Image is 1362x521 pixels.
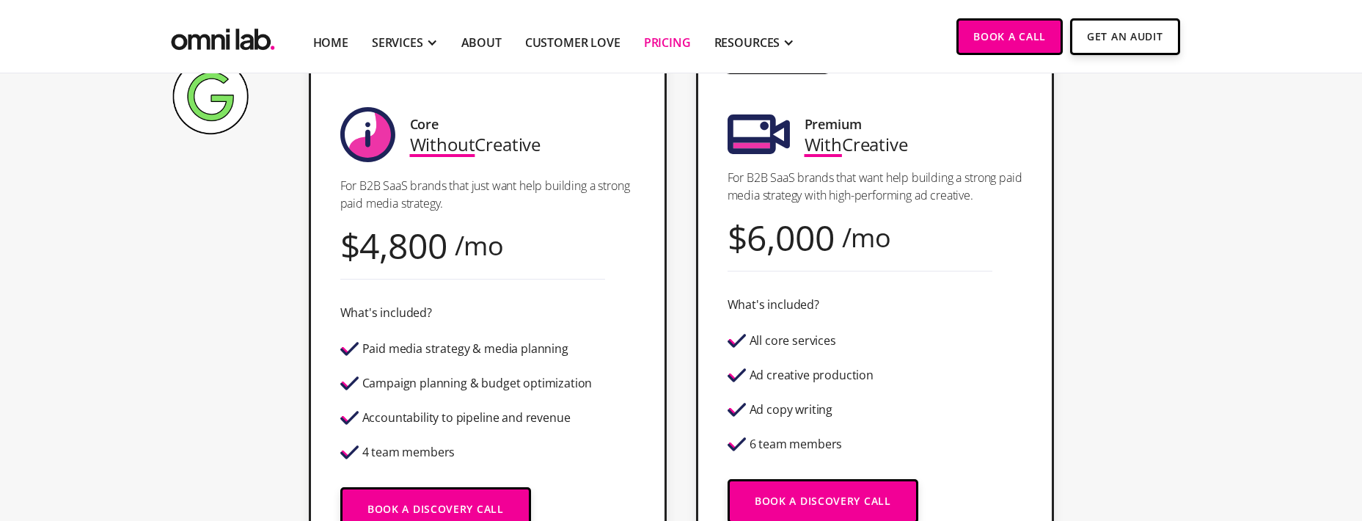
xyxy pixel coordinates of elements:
a: Get An Audit [1070,18,1179,55]
div: 4,800 [359,236,447,255]
div: Accountability to pipeline and revenue [362,412,571,424]
a: Home [313,34,348,51]
span: Without [410,132,475,156]
div: Premium [805,114,862,134]
div: $ [728,227,747,247]
a: home [168,18,278,54]
div: Core [410,114,439,134]
div: What's included? [728,295,819,315]
div: What's included? [340,303,432,323]
div: Ad copy writing [750,404,833,416]
p: For B2B SaaS brands that want help building a strong paid media strategy with high-performing ad ... [728,169,1022,204]
div: /mo [842,227,892,247]
a: About [461,34,502,51]
div: Ad creative production [750,369,874,382]
div: /mo [455,236,505,255]
a: Customer Love [525,34,620,51]
div: $ [340,236,360,255]
div: All core services [750,335,836,347]
p: For B2B SaaS brands that just want help building a strong paid media strategy. [340,177,635,212]
img: Omni Lab: B2B SaaS Demand Generation Agency [168,18,278,54]
span: With [805,132,842,156]
a: Pricing [644,34,691,51]
div: SERVICES [372,34,423,51]
div: 6 team members [750,438,843,451]
div: Creative [805,134,908,154]
div: Creative [410,134,541,154]
div: RESOURCES [714,34,780,51]
iframe: Chat Widget [1098,351,1362,521]
a: Book a Call [956,18,1063,55]
div: 6,000 [747,227,834,247]
div: Paid media strategy & media planning [362,343,568,355]
div: 4 team members [362,446,455,459]
div: Campaign planning & budget optimization [362,377,593,390]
